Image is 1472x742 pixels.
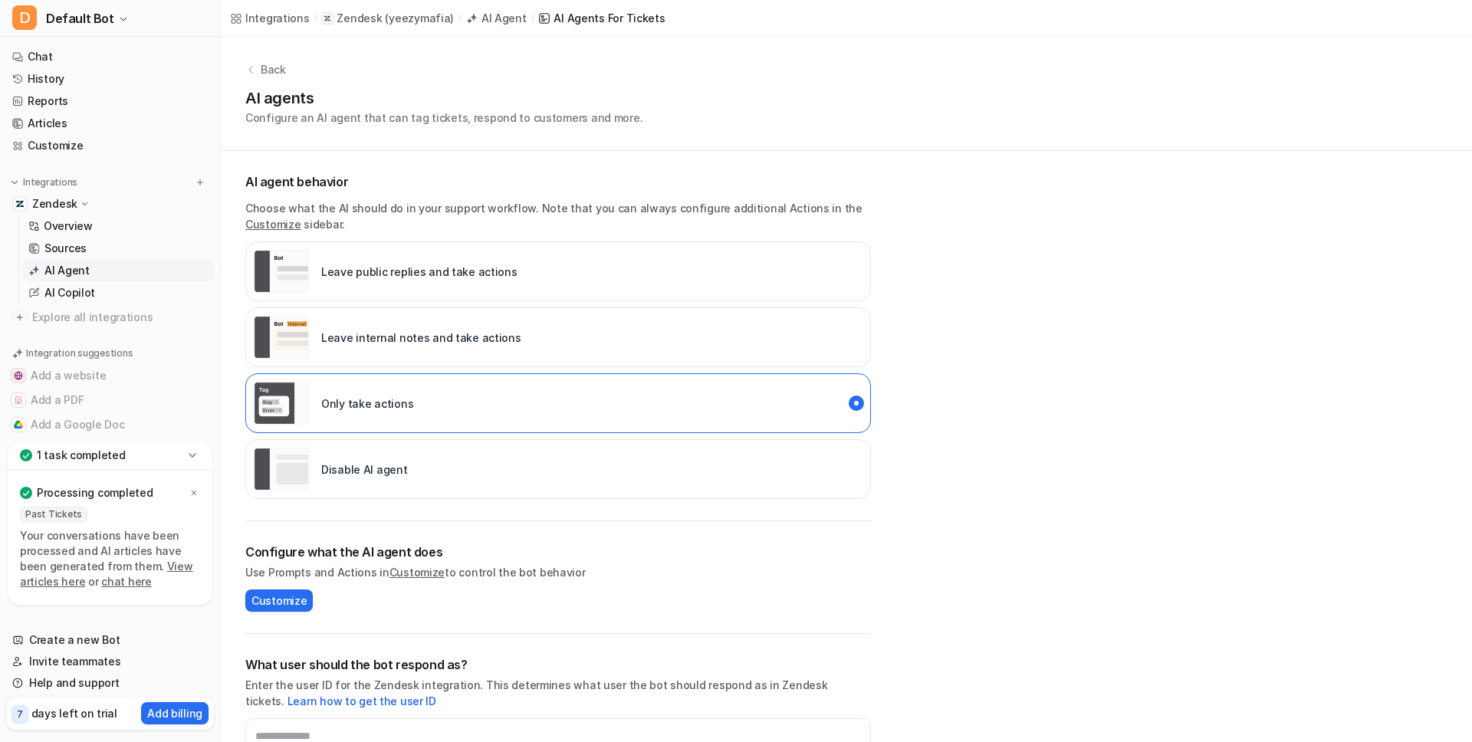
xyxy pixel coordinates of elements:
[321,11,454,26] a: Zendesk(yeezymafia)
[6,135,214,156] a: Customize
[22,238,214,259] a: Sources
[245,373,871,433] div: live::disabled
[254,250,309,293] img: Leave public replies and take actions
[44,285,95,300] p: AI Copilot
[44,263,90,278] p: AI Agent
[245,87,642,110] h1: AI agents
[554,10,665,26] div: AI Agents for tickets
[141,702,209,724] button: Add billing
[321,396,413,412] p: Only take actions
[6,412,214,437] button: Add a Google DocAdd a Google Doc
[321,461,408,478] p: Disable AI agent
[6,672,214,694] a: Help and support
[6,90,214,112] a: Reports
[6,68,214,90] a: History
[20,507,87,522] span: Past Tickets
[6,113,214,134] a: Articles
[32,196,77,212] p: Zendesk
[245,589,313,612] button: Customize
[458,11,462,25] span: /
[254,382,309,425] img: Only take actions
[230,10,310,26] a: Integrations
[481,10,527,26] div: AI Agent
[32,305,208,330] span: Explore all integrations
[245,218,301,231] a: Customize
[245,10,310,26] div: Integrations
[245,655,871,674] h2: What user should the bot respond as?
[20,560,193,588] a: View articles here
[23,176,77,189] p: Integrations
[44,218,93,234] p: Overview
[17,708,23,721] p: 7
[245,543,871,561] h2: Configure what the AI agent does
[22,282,214,304] a: AI Copilot
[6,46,214,67] a: Chat
[6,651,214,672] a: Invite teammates
[245,172,871,191] p: AI agent behavior
[46,8,114,29] span: Default Bot
[245,307,871,367] div: live::internal_reply
[20,528,200,589] p: Your conversations have been processed and AI articles have been generated from them. or
[245,564,871,580] p: Use Prompts and Actions in to control the bot behavior
[287,694,436,708] a: Learn how to get the user ID
[12,310,28,325] img: explore all integrations
[14,396,23,405] img: Add a PDF
[12,5,37,30] span: D
[37,485,153,501] p: Processing completed
[538,10,665,26] a: AI Agents for tickets
[337,11,382,26] p: Zendesk
[321,264,517,280] p: Leave public replies and take actions
[14,371,23,380] img: Add a website
[22,215,214,237] a: Overview
[321,330,521,346] p: Leave internal notes and take actions
[6,388,214,412] button: Add a PDFAdd a PDF
[147,705,202,721] p: Add billing
[531,11,534,25] span: /
[314,11,317,25] span: /
[6,629,214,651] a: Create a new Bot
[6,437,214,461] button: Add to Zendesk
[6,307,214,328] a: Explore all integrations
[389,566,445,579] a: Customize
[245,200,871,232] p: Choose what the AI should do in your support workflow. Note that you can always configure additio...
[6,363,214,388] button: Add a websiteAdd a website
[26,346,133,360] p: Integration suggestions
[261,61,286,77] p: Back
[9,177,20,188] img: expand menu
[254,316,309,359] img: Leave internal notes and take actions
[195,177,205,188] img: menu_add.svg
[14,420,23,429] img: Add a Google Doc
[245,241,871,301] div: live::external_reply
[385,11,454,26] p: ( yeezymafia )
[44,241,87,256] p: Sources
[245,110,642,126] p: Configure an AI agent that can tag tickets, respond to customers and more.
[245,677,871,709] p: Enter the user ID for the Zendesk integration. This determines what user the bot should respond a...
[37,448,126,463] p: 1 task completed
[15,199,25,208] img: Zendesk
[245,439,871,499] div: paused::disabled
[6,175,82,190] button: Integrations
[466,10,527,26] a: AI Agent
[254,448,309,491] img: Disable AI agent
[251,593,307,609] span: Customize
[22,260,214,281] a: AI Agent
[31,705,117,721] p: days left on trial
[101,575,151,588] a: chat here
